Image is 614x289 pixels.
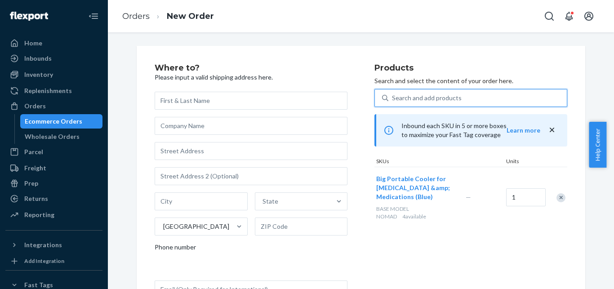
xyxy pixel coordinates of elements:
span: BASE MODEL NOMAD [376,205,409,220]
div: Parcel [24,147,43,156]
button: Open account menu [580,7,598,25]
input: ZIP Code [255,218,348,236]
img: Flexport logo [10,12,48,21]
div: Ecommerce Orders [25,117,82,126]
a: Prep [5,176,102,191]
button: Big Portable Cooler for [MEDICAL_DATA] &amp; Medications (Blue) [376,174,455,201]
a: Orders [122,11,150,21]
input: First & Last Name [155,92,347,110]
button: Help Center [589,122,606,168]
div: Search and add products [392,93,462,102]
div: Inbound each SKU in 5 or more boxes to maximize your Fast Tag coverage [374,114,567,147]
a: New Order [167,11,214,21]
a: Orders [5,99,102,113]
div: Units [504,157,545,167]
div: Reporting [24,210,54,219]
a: Inventory [5,67,102,82]
div: Orders [24,102,46,111]
div: Inbounds [24,54,52,63]
div: Replenishments [24,86,72,95]
div: State [263,197,278,206]
a: Reporting [5,208,102,222]
div: Home [24,39,42,48]
span: Phone number [155,243,196,255]
button: Open Search Box [540,7,558,25]
div: Freight [24,164,46,173]
a: Ecommerce Orders [20,114,103,129]
h2: Products [374,64,567,73]
div: Returns [24,194,48,203]
a: Replenishments [5,84,102,98]
span: 4 available [402,213,426,220]
h2: Where to? [155,64,347,73]
a: Wholesale Orders [20,129,103,144]
button: close [547,125,556,135]
p: Search and select the content of your order here. [374,76,567,85]
span: Big Portable Cooler for [MEDICAL_DATA] &amp; Medications (Blue) [376,175,450,200]
a: Home [5,36,102,50]
div: [GEOGRAPHIC_DATA] [163,222,229,231]
a: Inbounds [5,51,102,66]
a: Parcel [5,145,102,159]
input: [GEOGRAPHIC_DATA] [162,222,163,231]
button: Integrations [5,238,102,252]
input: City [155,192,248,210]
p: Please input a valid shipping address here. [155,73,347,82]
ol: breadcrumbs [115,3,221,30]
input: Quantity [506,188,546,206]
input: Company Name [155,117,347,135]
button: Learn more [507,126,540,135]
div: Add Integration [24,257,64,265]
button: Open notifications [560,7,578,25]
div: SKUs [374,157,504,167]
div: Wholesale Orders [25,132,80,141]
div: Prep [24,179,38,188]
a: Add Integration [5,256,102,267]
input: Street Address [155,142,347,160]
div: Remove Item [556,193,565,202]
input: Street Address 2 (Optional) [155,167,347,185]
a: Returns [5,191,102,206]
button: Close Navigation [85,7,102,25]
div: Integrations [24,240,62,249]
div: Inventory [24,70,53,79]
a: Freight [5,161,102,175]
span: — [466,193,471,201]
